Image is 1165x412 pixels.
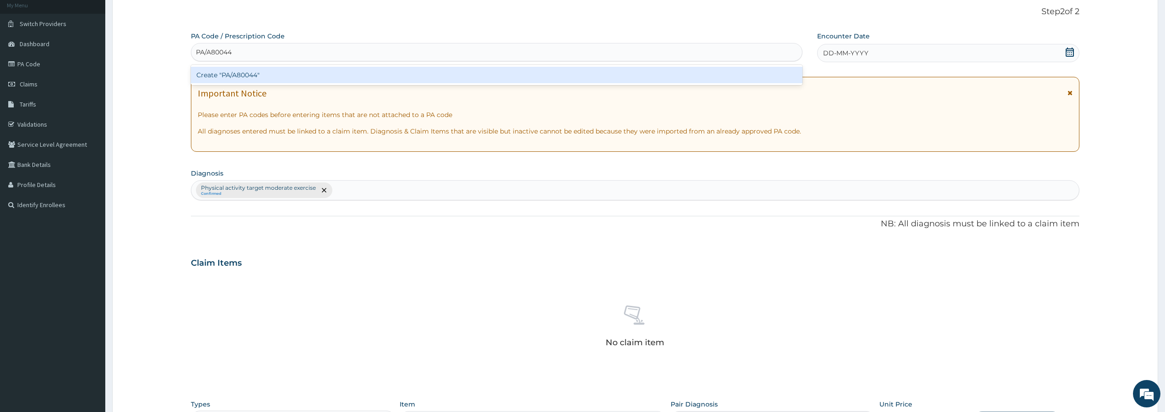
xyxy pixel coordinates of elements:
p: Step 2 of 2 [191,7,1079,17]
label: Item [400,400,415,409]
p: NB: All diagnosis must be linked to a claim item [191,218,1079,230]
div: Minimize live chat window [150,5,172,27]
span: We're online! [53,115,126,208]
label: Unit Price [879,400,912,409]
p: Please enter PA codes before entering items that are not attached to a PA code [198,110,1073,119]
img: d_794563401_company_1708531726252_794563401 [17,46,37,69]
span: Dashboard [20,40,49,48]
span: Claims [20,80,38,88]
label: Diagnosis [191,169,223,178]
label: PA Code / Prescription Code [191,32,285,41]
textarea: Type your message and hit 'Enter' [5,250,174,282]
span: Tariffs [20,100,36,108]
h3: Claim Items [191,258,242,268]
span: Switch Providers [20,20,66,28]
p: No claim item [606,338,664,347]
span: DD-MM-YYYY [823,48,868,58]
label: Types [191,401,210,408]
p: All diagnoses entered must be linked to a claim item. Diagnosis & Claim Items that are visible bu... [198,127,1073,136]
div: Create "PA/A80044" [191,67,802,83]
div: Chat with us now [48,51,154,63]
h1: Important Notice [198,88,266,98]
label: Pair Diagnosis [671,400,718,409]
label: Encounter Date [817,32,870,41]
